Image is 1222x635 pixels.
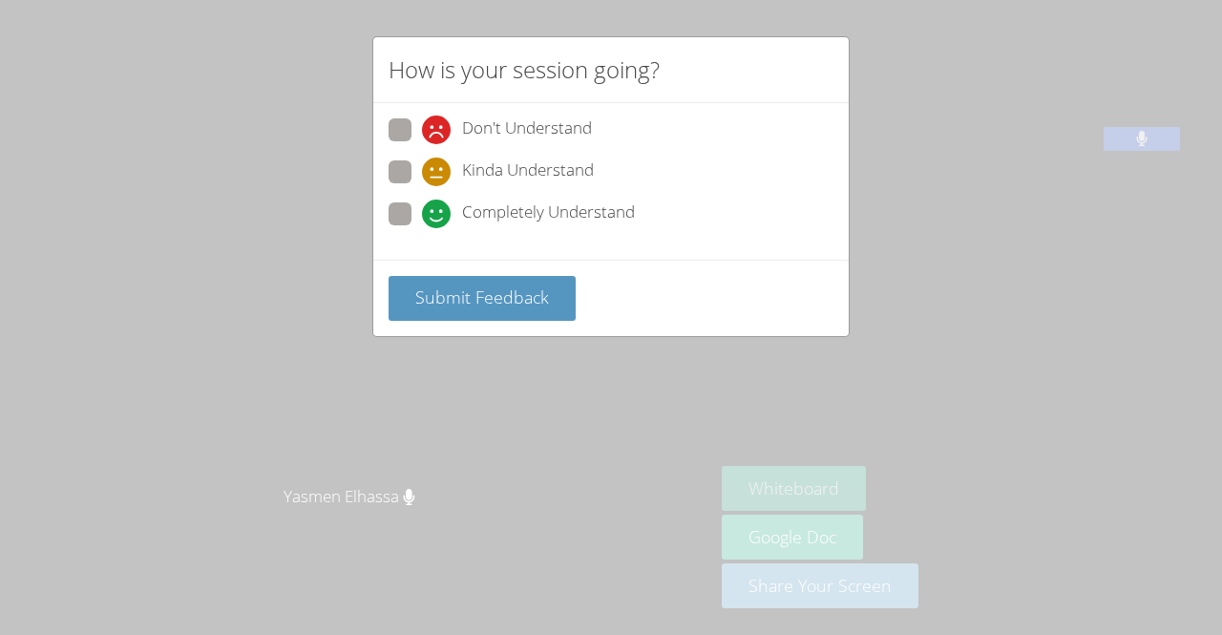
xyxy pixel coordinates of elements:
span: Completely Understand [462,200,635,228]
span: Don't Understand [462,116,592,144]
button: Submit Feedback [389,276,576,321]
h2: How is your session going? [389,53,660,87]
span: Kinda Understand [462,158,594,186]
span: Submit Feedback [415,286,549,308]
